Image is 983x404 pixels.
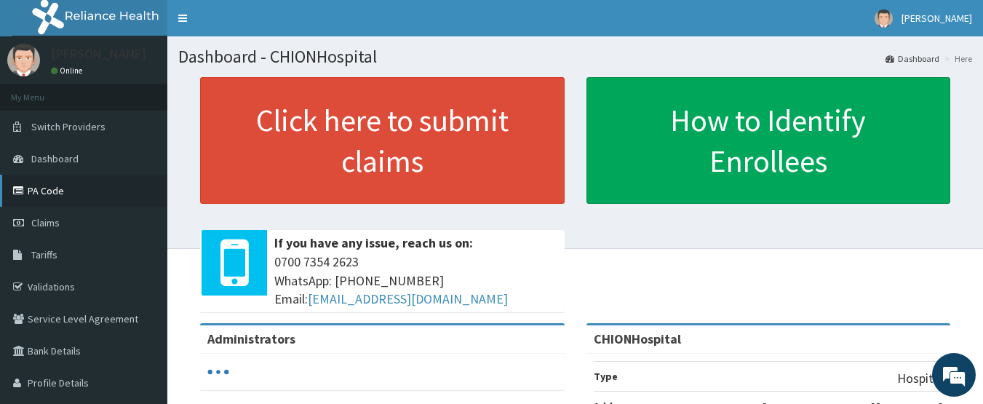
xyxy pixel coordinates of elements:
[7,44,40,76] img: User Image
[31,152,79,165] span: Dashboard
[902,12,972,25] span: [PERSON_NAME]
[594,370,618,383] b: Type
[274,253,557,309] span: 0700 7354 2623 WhatsApp: [PHONE_NUMBER] Email:
[200,77,565,204] a: Click here to submit claims
[941,52,972,65] li: Here
[897,369,943,388] p: Hospital
[594,330,681,347] strong: CHIONHospital
[31,216,60,229] span: Claims
[274,234,473,251] b: If you have any issue, reach us on:
[586,77,951,204] a: How to Identify Enrollees
[886,52,939,65] a: Dashboard
[178,47,972,66] h1: Dashboard - CHIONHospital
[51,66,86,76] a: Online
[308,290,508,307] a: [EMAIL_ADDRESS][DOMAIN_NAME]
[875,9,893,28] img: User Image
[51,47,146,60] p: [PERSON_NAME]
[207,361,229,383] svg: audio-loading
[31,248,57,261] span: Tariffs
[207,330,295,347] b: Administrators
[31,120,106,133] span: Switch Providers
